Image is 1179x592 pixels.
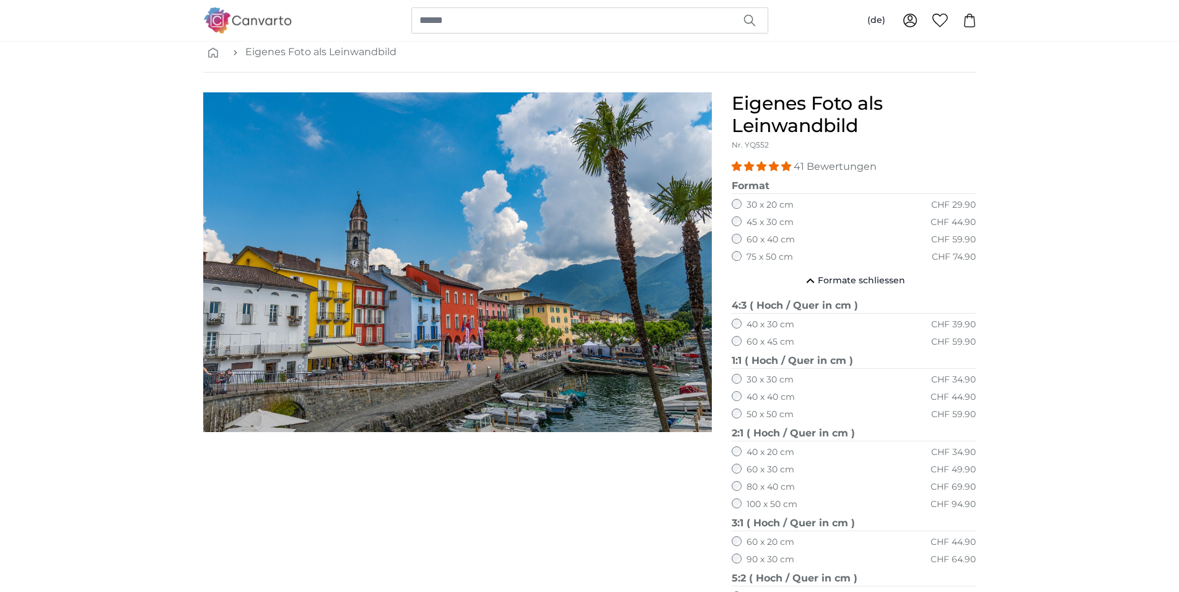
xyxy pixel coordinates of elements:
label: 40 x 40 cm [747,391,795,404]
img: Canvarto [203,7,292,33]
legend: 3:1 ( Hoch / Quer in cm ) [732,516,976,531]
label: 60 x 30 cm [747,464,794,476]
div: CHF 49.90 [931,464,976,476]
span: Formate schliessen [818,275,905,287]
button: Formate schliessen [732,268,976,293]
nav: breadcrumbs [203,32,976,73]
div: CHF 34.90 [931,374,976,386]
div: CHF 59.90 [931,234,976,246]
legend: 5:2 ( Hoch / Quer in cm ) [732,571,976,586]
span: 41 Bewertungen [794,161,877,172]
div: CHF 44.90 [931,216,976,229]
label: 50 x 50 cm [747,409,794,421]
label: 45 x 30 cm [747,216,794,229]
label: 30 x 30 cm [747,374,794,386]
div: CHF 69.90 [931,481,976,493]
div: CHF 39.90 [931,319,976,331]
legend: 4:3 ( Hoch / Quer in cm ) [732,298,976,314]
legend: 1:1 ( Hoch / Quer in cm ) [732,353,976,369]
span: Nr. YQ552 [732,140,769,149]
label: 40 x 30 cm [747,319,794,331]
label: 40 x 20 cm [747,446,794,459]
div: CHF 59.90 [931,409,976,421]
div: CHF 59.90 [931,336,976,348]
label: 75 x 50 cm [747,251,793,263]
label: 30 x 20 cm [747,199,794,211]
label: 90 x 30 cm [747,554,794,566]
legend: 2:1 ( Hoch / Quer in cm ) [732,426,976,441]
span: 4.98 stars [732,161,794,172]
div: CHF 94.90 [931,498,976,511]
label: 60 x 45 cm [747,336,794,348]
label: 100 x 50 cm [747,498,797,511]
div: CHF 64.90 [931,554,976,566]
h1: Eigenes Foto als Leinwandbild [732,92,976,137]
div: CHF 74.90 [932,251,976,263]
a: Eigenes Foto als Leinwandbild [245,45,397,60]
img: personalised-canvas-print [203,92,712,432]
div: 1 of 1 [203,92,712,432]
div: CHF 29.90 [931,199,976,211]
div: CHF 44.90 [931,391,976,404]
label: 60 x 20 cm [747,536,794,549]
legend: Format [732,179,976,194]
label: 60 x 40 cm [747,234,795,246]
label: 80 x 40 cm [747,481,795,493]
button: (de) [857,9,895,32]
div: CHF 34.90 [931,446,976,459]
div: CHF 44.90 [931,536,976,549]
